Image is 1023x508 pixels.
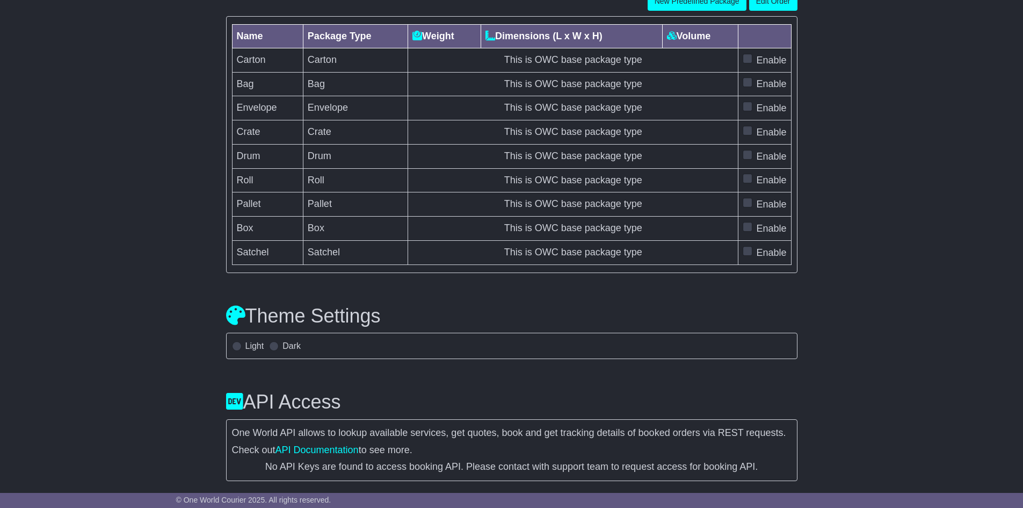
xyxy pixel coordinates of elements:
td: This is OWC base package type [408,240,738,264]
label: Enable [756,173,786,188]
label: Enable [756,53,786,68]
th: Package Type [303,24,408,48]
p: One World API allows to lookup available services, get quotes, book and get tracking details of b... [232,427,792,439]
th: Name [232,24,303,48]
td: Satchel [303,240,408,264]
td: Crate [232,120,303,145]
th: Dimensions (L x W x H) [481,24,662,48]
label: Enable [756,221,786,236]
td: This is OWC base package type [408,144,738,168]
td: This is OWC base package type [408,120,738,145]
label: Enable [756,101,786,116]
td: Bag [303,72,408,96]
a: API Documentation [275,445,359,455]
p: Check out to see more. [232,445,792,456]
td: Envelope [232,96,303,120]
td: This is OWC base package type [408,168,738,192]
h3: Theme Settings [226,305,797,327]
td: Satchel [232,240,303,264]
td: This is OWC base package type [408,96,738,120]
td: Carton [232,48,303,72]
label: Enable [756,77,786,91]
th: Volume [662,24,738,48]
td: Drum [303,144,408,168]
td: This is OWC base package type [408,217,738,241]
h3: API Access [226,391,797,413]
td: Pallet [232,192,303,217]
td: This is OWC base package type [408,72,738,96]
label: Enable [756,149,786,164]
td: This is OWC base package type [408,192,738,217]
td: This is OWC base package type [408,48,738,72]
label: Enable [756,246,786,260]
label: Enable [756,197,786,212]
td: Crate [303,120,408,145]
label: Enable [756,125,786,140]
td: Roll [232,168,303,192]
td: Roll [303,168,408,192]
label: Light [245,341,264,351]
td: Box [232,217,303,241]
th: Weight [408,24,481,48]
td: Carton [303,48,408,72]
td: Pallet [303,192,408,217]
td: Drum [232,144,303,168]
div: No API Keys are found to access booking API. Please contact with support team to request access f... [232,461,792,473]
label: Dark [282,341,301,351]
td: Envelope [303,96,408,120]
span: © One World Courier 2025. All rights reserved. [176,496,331,504]
td: Box [303,217,408,241]
td: Bag [232,72,303,96]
